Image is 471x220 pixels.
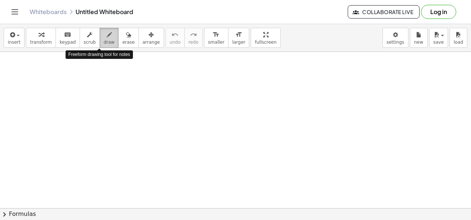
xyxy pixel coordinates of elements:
[208,40,224,45] span: smaller
[171,30,178,39] i: undo
[80,28,100,48] button: scrub
[414,40,423,45] span: new
[454,40,463,45] span: load
[429,28,448,48] button: save
[387,40,404,45] span: settings
[251,28,280,48] button: fullscreen
[26,28,56,48] button: transform
[348,5,420,19] button: Collaborate Live
[184,28,203,48] button: redoredo
[421,5,456,19] button: Log in
[118,28,138,48] button: erase
[60,40,76,45] span: keypad
[84,40,96,45] span: scrub
[138,28,164,48] button: arrange
[170,40,181,45] span: undo
[4,28,24,48] button: insert
[213,30,220,39] i: format_size
[30,40,52,45] span: transform
[228,28,249,48] button: format_sizelarger
[100,28,119,48] button: draw
[410,28,428,48] button: new
[190,30,197,39] i: redo
[30,8,67,16] a: Whiteboards
[8,40,20,45] span: insert
[383,28,408,48] button: settings
[9,6,21,18] button: Toggle navigation
[66,50,133,59] div: Freeform drawing tool for notes
[232,40,245,45] span: larger
[235,30,242,39] i: format_size
[122,40,134,45] span: erase
[56,28,80,48] button: keyboardkeypad
[433,40,444,45] span: save
[166,28,185,48] button: undoundo
[450,28,467,48] button: load
[204,28,228,48] button: format_sizesmaller
[354,9,413,15] span: Collaborate Live
[143,40,160,45] span: arrange
[64,30,71,39] i: keyboard
[255,40,276,45] span: fullscreen
[104,40,115,45] span: draw
[188,40,198,45] span: redo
